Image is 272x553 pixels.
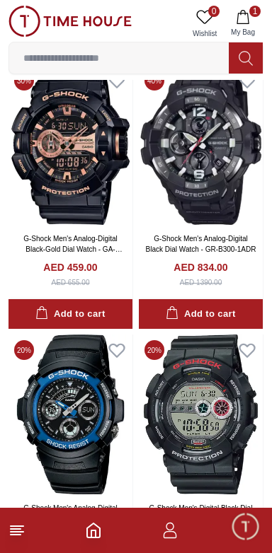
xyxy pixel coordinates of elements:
img: G-Shock Men's Digital Black Dial Watch - GD-100-1ADR [139,334,263,494]
img: G-Shock Men's Analog-Digital Black Dial Watch - GR-B300-1ADR [139,65,263,224]
a: G-Shock Men's Analog-Digital Black Dial Watch - AW-591-2ADR [18,504,123,523]
button: Add to cart [139,299,263,330]
h4: AED 834.00 [174,260,227,274]
a: G-Shock Men's Analog-Digital Black Dial Watch - GR-B300-1ADR [146,235,256,253]
span: 20 % [14,340,34,360]
img: ... [8,6,132,37]
span: 0 [208,6,220,17]
span: 1 [249,6,261,17]
a: G-Shock Men's Digital Black Dial Watch - GD-100-1ADR [149,504,253,523]
span: My Bag [225,27,261,37]
button: 1My Bag [222,6,263,42]
span: 20 % [144,340,164,360]
span: 30 % [14,71,34,91]
a: G-Shock Men's Analog-Digital Black-Gold Dial Watch - GA-400GB-1A4 [23,235,122,264]
span: 40 % [144,71,164,91]
div: Add to cart [166,306,235,322]
img: G-Shock Men's Analog-Digital Black Dial Watch - AW-591-2ADR [8,334,132,494]
a: Home [85,522,102,539]
img: G-Shock Men's Analog-Digital Black-Gold Dial Watch - GA-400GB-1A4 [8,65,132,224]
div: AED 1390.00 [180,277,222,288]
span: Wishlist [187,28,222,39]
a: 0Wishlist [187,6,222,42]
div: Add to cart [35,306,105,322]
div: AED 655.00 [52,277,90,288]
button: Add to cart [8,299,132,330]
h4: AED 459.00 [43,260,97,274]
div: Chat Widget [230,511,261,542]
